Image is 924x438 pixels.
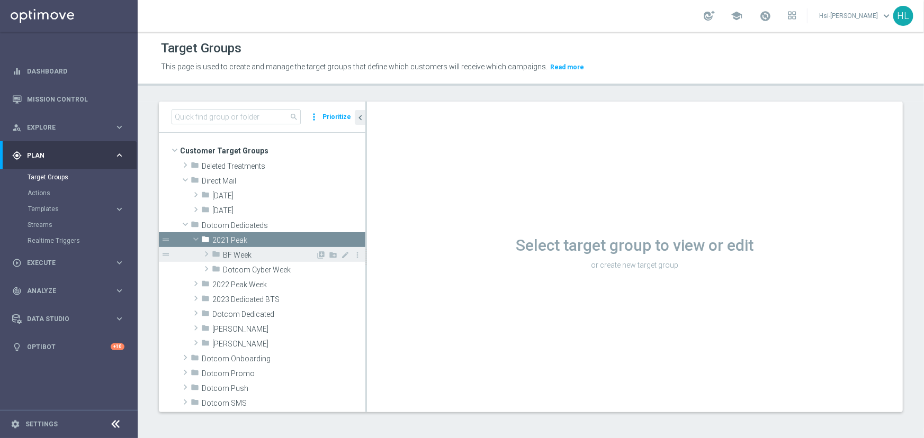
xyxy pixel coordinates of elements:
[28,221,110,229] a: Streams
[12,95,125,104] button: Mission Control
[12,67,125,76] button: equalizer Dashboard
[180,143,365,158] span: Customer Target Groups
[321,110,353,124] button: Prioritize
[202,369,365,378] span: Dotcom Promo
[12,333,124,361] div: Optibot
[25,421,58,427] a: Settings
[28,217,137,233] div: Streams
[191,353,199,366] i: folder
[731,10,742,22] span: school
[12,258,114,268] div: Execute
[27,316,114,322] span: Data Studio
[27,124,114,131] span: Explore
[191,368,199,380] i: folder
[202,384,365,393] span: Dotcom Push
[28,236,110,245] a: Realtime Triggers
[12,258,22,268] i: play_circle_outline
[329,251,337,259] i: Add Folder
[341,251,349,259] i: Rename Folder
[212,264,220,277] i: folder
[191,383,199,395] i: folder
[549,61,585,73] button: Read more
[114,122,124,132] i: keyboard_arrow_right
[212,236,365,245] span: 2021 Peak
[212,280,365,289] span: 2022 Peak Week
[212,191,365,200] span: July 25
[212,340,365,349] span: Nick R
[111,343,124,350] div: +10
[28,173,110,181] a: Target Groups
[367,260,903,270] p: or create new target group
[212,325,365,334] span: Johnny
[202,162,365,171] span: Deleted Treatments
[12,67,22,76] i: equalizer
[202,177,365,186] span: Direct Mail
[201,235,210,247] i: folder
[191,398,199,410] i: folder
[355,113,365,123] i: chevron_left
[114,286,124,296] i: keyboard_arrow_right
[223,266,365,275] span: Dotcom Cyber Week
[28,189,110,197] a: Actions
[355,110,365,125] button: chevron_left
[367,236,903,255] h1: Select target group to view or edit
[212,250,220,262] i: folder
[12,286,114,296] div: Analyze
[353,251,362,259] i: more_vert
[161,41,241,56] h1: Target Groups
[28,233,137,249] div: Realtime Triggers
[161,62,548,71] span: This page is used to create and manage the target groups that define which customers will receive...
[201,279,210,291] i: folder
[27,57,124,85] a: Dashboard
[191,161,199,173] i: folder
[12,315,125,323] button: Data Studio keyboard_arrow_right
[12,314,114,324] div: Data Studio
[317,251,325,259] i: Add Target group
[201,324,210,336] i: folder
[201,339,210,351] i: folder
[12,342,22,352] i: lightbulb
[28,185,137,201] div: Actions
[212,206,365,215] span: June 25
[12,287,125,295] button: track_changes Analyze keyboard_arrow_right
[172,109,301,124] input: Quick find group or folder
[12,123,114,132] div: Explore
[28,169,137,185] div: Target Groups
[27,288,114,294] span: Analyze
[27,333,111,361] a: Optibot
[12,85,124,113] div: Mission Control
[201,294,210,306] i: folder
[12,151,22,160] i: gps_fixed
[212,295,365,304] span: 2023 Dedicated BTS
[12,123,125,132] div: person_search Explore keyboard_arrow_right
[28,206,114,212] div: Templates
[12,151,114,160] div: Plan
[114,314,124,324] i: keyboard_arrow_right
[28,205,125,213] button: Templates keyboard_arrow_right
[12,259,125,267] button: play_circle_outline Execute keyboard_arrow_right
[202,399,365,408] span: Dotcom SMS
[201,205,210,217] i: folder
[12,286,22,296] i: track_changes
[12,151,125,160] button: gps_fixed Plan keyboard_arrow_right
[12,123,22,132] i: person_search
[202,354,365,363] span: Dotcom Onboarding
[28,201,137,217] div: Templates
[309,109,319,124] i: more_vert
[114,204,124,214] i: keyboard_arrow_right
[191,220,199,232] i: folder
[28,206,104,212] span: Templates
[893,6,913,26] div: HL
[212,310,365,319] span: Dotcom Dedicated
[223,251,316,260] span: BF Week
[27,152,114,159] span: Plan
[12,343,125,351] button: lightbulb Optibot +10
